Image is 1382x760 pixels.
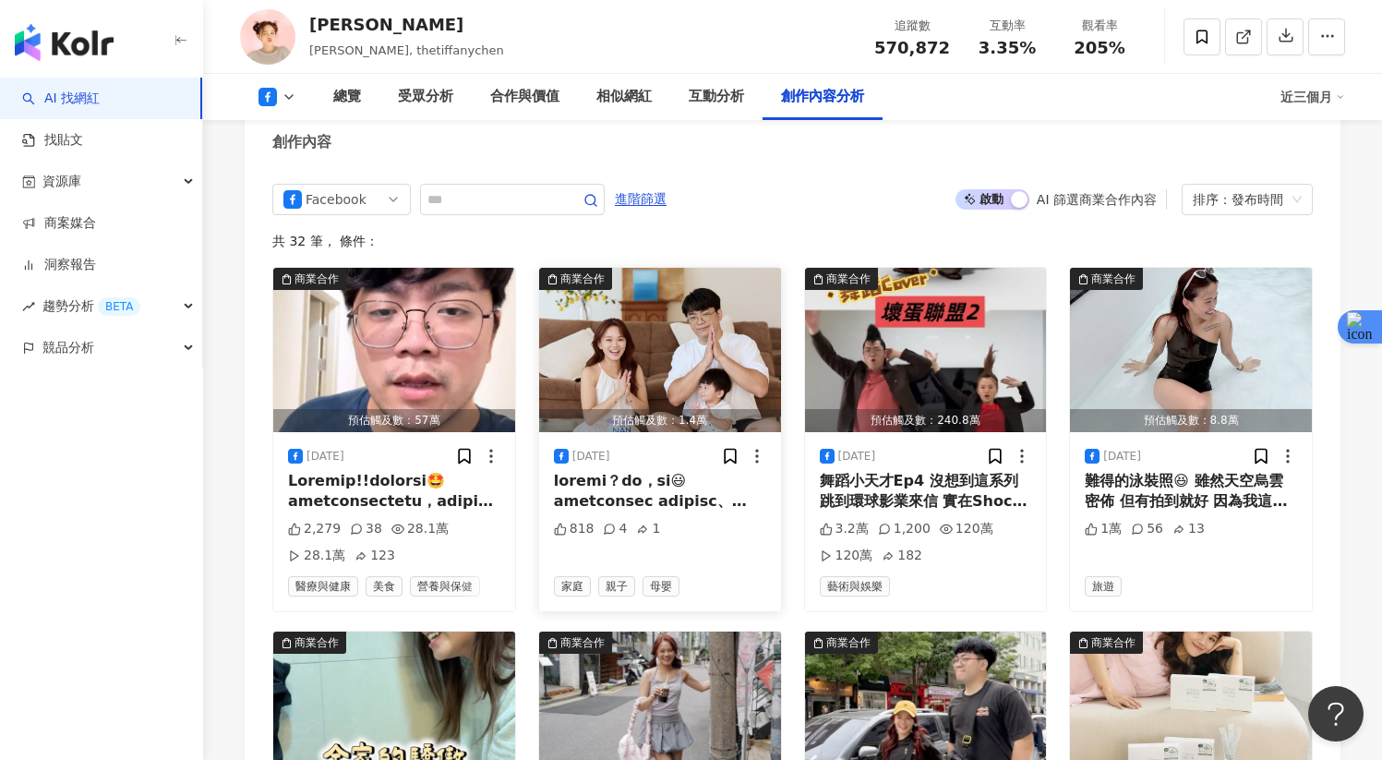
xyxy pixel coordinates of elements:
button: 進階篩選 [614,184,667,213]
div: 合作與價值 [490,86,559,108]
div: 182 [882,547,922,565]
div: 預估觸及數：8.8萬 [1070,409,1312,432]
span: 3.35% [979,39,1036,57]
img: post-image [805,268,1047,432]
div: 互動率 [972,17,1042,35]
div: 120萬 [940,520,993,538]
div: 1 [636,520,660,538]
span: 570,872 [874,38,950,57]
div: [DATE] [838,449,876,464]
div: 追蹤數 [874,17,950,35]
div: Facebook [306,185,366,214]
div: 商業合作 [826,270,871,288]
div: 預估觸及數：240.8萬 [805,409,1047,432]
img: post-image [539,268,781,432]
iframe: Help Scout Beacon - Open [1308,686,1364,742]
div: 1萬 [1085,520,1122,538]
span: 母嬰 [643,576,679,597]
span: 藝術與娛樂 [820,576,890,597]
span: [PERSON_NAME], thetiffanychen [309,43,504,57]
span: 美食 [366,576,403,597]
div: 4 [603,520,627,538]
div: Loremip!!dolorsi🤩 ametconsectetu，adipis elitseddoe，tempo incididun utlaboreetdo #magna 👇🏻aliquAEN... [288,471,500,513]
span: 競品分析 [42,327,94,368]
div: 共 32 筆 ， 條件： [272,234,1313,248]
button: 商業合作預估觸及數：240.8萬 [805,268,1047,432]
img: post-image [273,268,515,432]
div: 商業合作 [1091,633,1136,652]
span: 營養與保健 [410,576,480,597]
div: [PERSON_NAME] [309,13,504,36]
span: 趨勢分析 [42,285,140,327]
div: 商業合作 [294,270,339,288]
div: 商業合作 [294,633,339,652]
div: 13 [1172,520,1205,538]
div: 舞蹈小天才Ep4 沒想到這系列跳到環球影業來信 實在Shock !!!! 所以，前進Global造型不能隨便！🦈🤪 【#壞蛋聯盟2】[DATE]歡樂登場 🎁底下留言就有機會拿到電影交換券 x5 ... [820,471,1032,513]
button: 商業合作預估觸及數：1.4萬 [539,268,781,432]
div: 28.1萬 [391,520,449,538]
div: 123 [355,547,395,565]
div: 120萬 [820,547,873,565]
div: 近三個月 [1280,82,1345,112]
div: 受眾分析 [398,86,453,108]
div: 商業合作 [826,633,871,652]
div: 818 [554,520,595,538]
div: [DATE] [306,449,344,464]
img: logo [15,24,114,61]
span: 資源庫 [42,161,81,202]
div: 相似網紅 [596,86,652,108]
div: 互動分析 [689,86,744,108]
div: 商業合作 [1091,270,1136,288]
span: 旅遊 [1085,576,1122,597]
div: 觀看率 [1064,17,1135,35]
div: loremi？do，si😃 ametconsec adipisc、eli、se do「eiusmodtem」 incidid，utlabor etdoloremagnaaliq enimadm，... [554,471,766,513]
div: 38 [350,520,382,538]
span: 進階篩選 [615,185,667,214]
div: 排序：發布時間 [1193,185,1285,214]
div: AI 篩選商業合作內容 [1037,192,1157,207]
div: 總覽 [333,86,361,108]
a: 找貼文 [22,131,83,150]
div: 56 [1131,520,1163,538]
div: 28.1萬 [288,547,345,565]
span: 親子 [598,576,635,597]
div: [DATE] [1103,449,1141,464]
div: 商業合作 [560,633,605,652]
div: 創作內容分析 [781,86,864,108]
div: 1,200 [878,520,931,538]
div: [DATE] [572,449,610,464]
span: rise [22,300,35,313]
div: 商業合作 [560,270,605,288]
div: 預估觸及數：57萬 [273,409,515,432]
img: post-image [1070,268,1312,432]
span: 家庭 [554,576,591,597]
div: 預估觸及數：1.4萬 [539,409,781,432]
a: 商案媒合 [22,214,96,233]
button: 商業合作預估觸及數：57萬 [273,268,515,432]
div: 2,279 [288,520,341,538]
button: 商業合作預估觸及數：8.8萬 [1070,268,1312,432]
div: 難得的泳裝照😆 雖然天空烏雲密佈 但有拍到就好 因為我這個月很努力減脂🤣 感謝 福爾摩沙遊艇酒店 Formosa Yacht Resort 邀請 太度假了!!!! 📣飯店有禮．時時有驚喜✨ 官網... [1085,471,1297,513]
a: 洞察報告 [22,256,96,274]
div: 創作內容 [272,132,331,152]
img: KOL Avatar [240,9,295,65]
span: 205% [1074,39,1125,57]
div: 3.2萬 [820,520,869,538]
div: BETA [98,297,140,316]
a: searchAI 找網紅 [22,90,100,108]
span: 醫療與健康 [288,576,358,597]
